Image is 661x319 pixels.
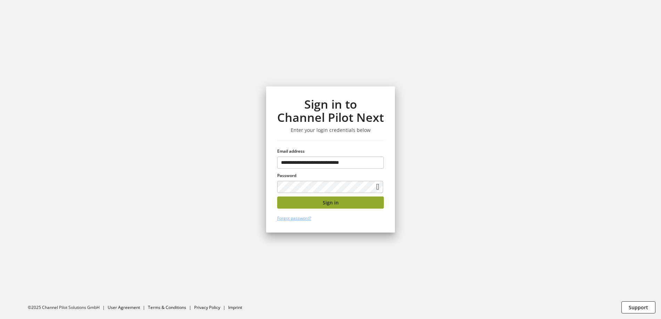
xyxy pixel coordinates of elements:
h1: Sign in to Channel Pilot Next [277,98,384,124]
h3: Enter your login credentials below [277,127,384,133]
span: Support [629,304,648,311]
span: Sign in [323,199,339,206]
a: Privacy Policy [194,304,220,310]
span: Password [277,173,296,178]
a: Forgot password? [277,215,311,221]
a: User Agreement [108,304,140,310]
li: ©2025 Channel Pilot Solutions GmbH [28,304,108,311]
button: Support [621,301,655,313]
button: Sign in [277,196,384,209]
a: Terms & Conditions [148,304,186,310]
a: Imprint [228,304,242,310]
span: Email address [277,148,305,154]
